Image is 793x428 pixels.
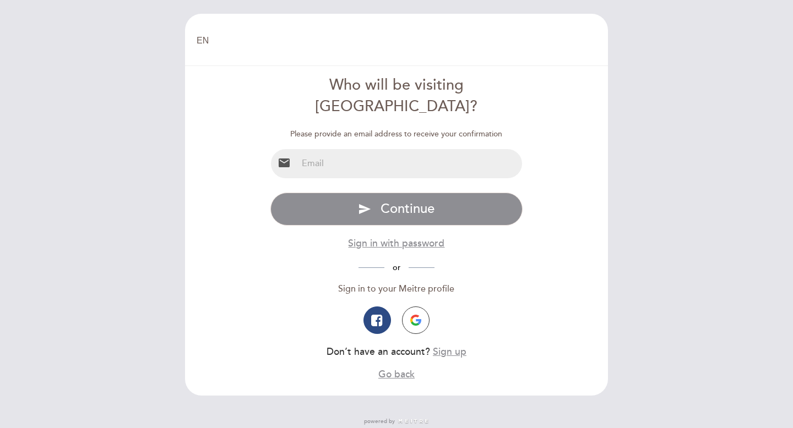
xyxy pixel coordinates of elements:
span: Don’t have an account? [327,346,430,358]
span: powered by [364,418,395,425]
i: send [358,202,371,216]
div: Who will be visiting [GEOGRAPHIC_DATA]? [270,75,523,118]
input: Email [297,149,523,178]
img: MEITRE [398,419,429,424]
div: Sign in to your Meitre profile [270,283,523,295]
div: Please provide an email address to receive your confirmation [270,129,523,140]
span: Continue [381,201,434,217]
button: send Continue [270,193,523,226]
button: Sign in with password [348,237,444,250]
img: icon-google.png [410,315,421,326]
button: Go back [378,367,415,381]
span: or [384,263,409,272]
button: Sign up [433,345,466,359]
i: email [278,156,291,169]
a: powered by [364,418,429,425]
